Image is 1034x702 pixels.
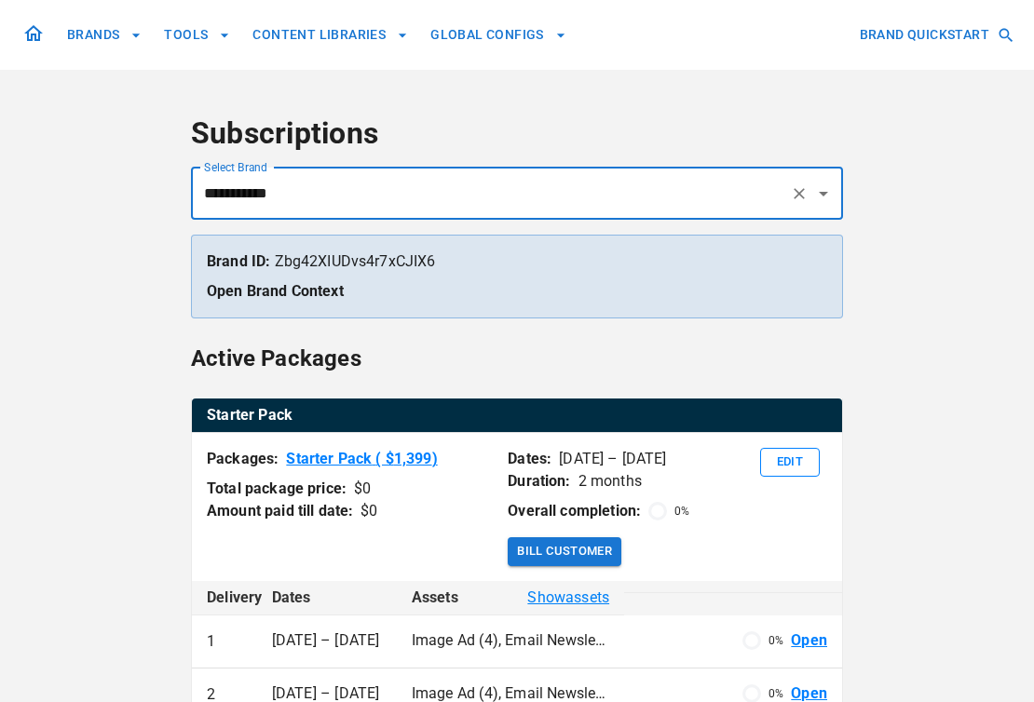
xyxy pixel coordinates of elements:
p: Image Ad (4), Email Newsletter (4), Email setup (9), Email Flow (5), Ad campaign optimisation (1)... [412,630,609,652]
p: Total package price: [207,478,347,500]
td: [DATE] – [DATE] [257,615,397,668]
h6: Active Packages [191,341,361,376]
div: Assets [412,587,609,609]
button: CONTENT LIBRARIES [245,18,415,52]
table: active packages table [192,398,842,433]
label: Select Brand [204,159,267,175]
p: 0 % [769,632,783,649]
button: Bill Customer [508,537,621,566]
p: Packages: [207,448,279,470]
a: Open Brand Context [207,282,344,300]
h4: Subscriptions [191,115,843,153]
th: Delivery [192,581,257,615]
strong: Brand ID: [207,252,270,270]
button: BRAND QUICKSTART [852,18,1019,52]
button: TOOLS [156,18,238,52]
a: Open [791,630,827,652]
p: 0 % [674,503,689,520]
p: [DATE] – [DATE] [559,448,666,470]
th: Dates [257,581,397,615]
button: BRANDS [60,18,149,52]
p: Amount paid till date: [207,500,353,522]
button: Edit [760,448,820,477]
button: Clear [786,181,812,207]
p: 1 [207,630,215,653]
p: 2 months [578,470,642,493]
button: Open [810,181,837,207]
span: Show assets [527,587,609,609]
p: 0 % [769,685,783,702]
th: Starter Pack [192,398,842,433]
p: Overall completion: [508,500,641,522]
a: Starter Pack ( $1,399) [286,448,437,470]
p: Duration: [508,470,570,493]
div: $ 0 [354,478,371,500]
p: Dates: [508,448,551,470]
p: Zbg42XIUDvs4r7xCJIX6 [207,250,827,273]
div: $ 0 [361,500,377,522]
button: GLOBAL CONFIGS [423,18,574,52]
